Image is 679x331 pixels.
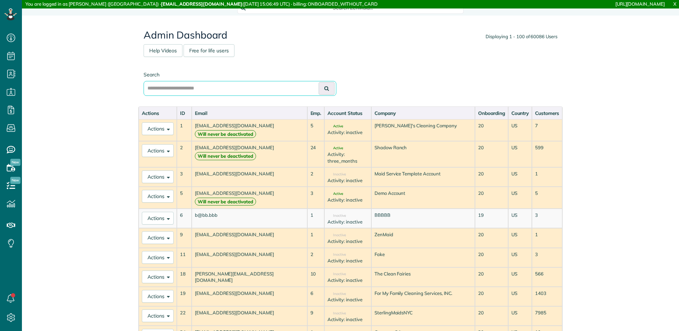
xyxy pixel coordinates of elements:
td: SterlingMaidsNYC [371,306,475,326]
button: Actions [142,290,174,303]
td: 19 [475,209,508,228]
td: 20 [475,119,508,141]
div: Activity: inactive [327,177,368,184]
span: Active [327,146,343,150]
td: 20 [475,287,508,306]
td: [EMAIL_ADDRESS][DOMAIN_NAME] [192,287,307,306]
td: 9 [307,306,325,326]
td: 2 [177,141,192,167]
td: 20 [475,187,508,209]
button: Actions [142,144,174,157]
td: [EMAIL_ADDRESS][DOMAIN_NAME] [192,248,307,267]
td: [EMAIL_ADDRESS][DOMAIN_NAME] [192,306,307,326]
td: 20 [475,228,508,248]
td: US [508,228,532,248]
td: 1 [532,167,562,187]
strong: [EMAIL_ADDRESS][DOMAIN_NAME] [161,1,242,7]
div: Activity: three_months [327,151,368,164]
strong: Will never be deactivated [195,198,256,206]
span: Active [327,124,343,128]
div: Activity: inactive [327,296,368,303]
td: [EMAIL_ADDRESS][DOMAIN_NAME] [192,141,307,167]
div: Email [195,110,304,117]
td: 5 [177,187,192,209]
td: 599 [532,141,562,167]
div: Account Status [327,110,368,117]
td: 9 [177,228,192,248]
td: 1 [307,228,325,248]
td: Demo Account [371,187,475,209]
div: Activity: inactive [327,197,368,203]
td: 11 [177,248,192,267]
span: Active [327,192,343,196]
div: Activity: inactive [327,277,368,284]
td: 6 [307,287,325,306]
td: b@bb.bbb [192,209,307,228]
div: Emp. [311,110,321,117]
td: US [508,287,532,306]
div: Company [375,110,472,117]
span: Inactive [327,233,346,237]
td: 566 [532,267,562,287]
strong: Will never be deactivated [195,130,256,138]
td: 20 [475,306,508,326]
button: Actions [142,122,174,135]
td: 20 [475,141,508,167]
td: 3 [177,167,192,187]
td: 2 [307,248,325,267]
td: 1 [532,228,562,248]
button: Actions [142,170,174,183]
td: US [508,267,532,287]
div: Onboarding [478,110,505,117]
td: [EMAIL_ADDRESS][DOMAIN_NAME] [192,187,307,209]
td: [EMAIL_ADDRESS][DOMAIN_NAME] [192,119,307,141]
td: [PERSON_NAME]'s Cleaning Company [371,119,475,141]
td: [EMAIL_ADDRESS][DOMAIN_NAME] [192,167,307,187]
td: 10 [307,267,325,287]
div: Activity: inactive [327,238,368,245]
a: Free for life users [184,44,234,57]
td: 5 [307,119,325,141]
td: US [508,141,532,167]
div: Activity: inactive [327,219,368,225]
div: Country [511,110,529,117]
button: Actions [142,251,174,264]
div: Displaying 1 - 100 of 60086 Users [486,33,557,40]
a: Help Videos [144,44,182,57]
td: The Clean Fairies [371,267,475,287]
div: ID [180,110,188,117]
td: 5 [532,187,562,209]
td: Fake [371,248,475,267]
td: 18 [177,267,192,287]
td: 7 [532,119,562,141]
td: 2 [307,167,325,187]
span: Inactive [327,272,346,276]
td: 1403 [532,287,562,306]
td: 1 [307,209,325,228]
a: [URL][DOMAIN_NAME] [615,1,665,7]
div: Actions [142,110,174,117]
td: ZenMaid [371,228,475,248]
td: 20 [475,267,508,287]
button: Actions [142,309,174,322]
td: US [508,306,532,326]
div: Activity: inactive [327,257,368,264]
div: Activity: inactive [327,316,368,323]
td: 1 [177,119,192,141]
td: 3 [532,248,562,267]
td: Shadow Ranch [371,141,475,167]
td: 3 [532,209,562,228]
td: US [508,209,532,228]
button: Actions [142,271,174,283]
td: 7985 [532,306,562,326]
td: [PERSON_NAME][EMAIL_ADDRESS][DOMAIN_NAME] [192,267,307,287]
td: BBBBB [371,209,475,228]
span: New [10,177,21,184]
label: Search [144,71,336,78]
td: For My Family Cleaning Services, INC. [371,287,475,306]
div: Customers [535,110,559,117]
span: Inactive [327,173,346,176]
td: US [508,248,532,267]
td: 22 [177,306,192,326]
td: [EMAIL_ADDRESS][DOMAIN_NAME] [192,228,307,248]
